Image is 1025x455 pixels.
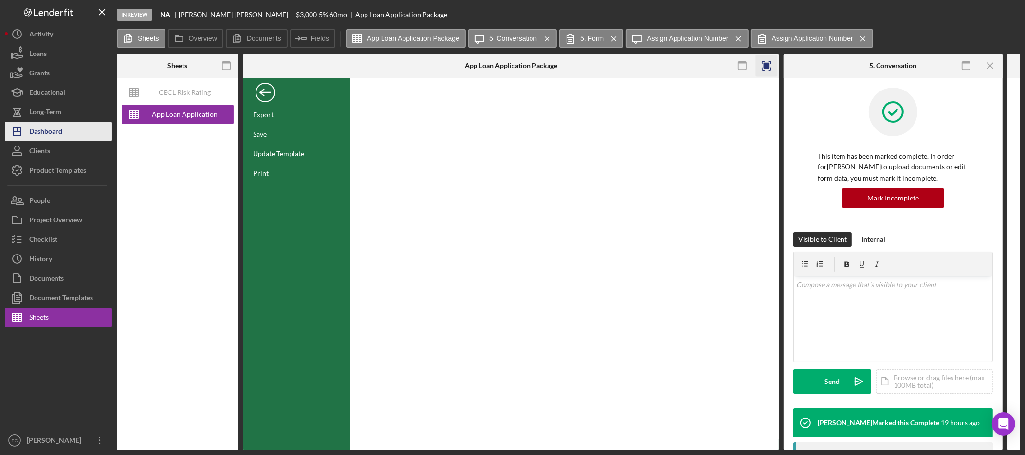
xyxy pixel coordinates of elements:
label: Sheets [138,35,159,42]
label: Assign Application Number [772,35,853,42]
div: Product Templates [29,161,86,182]
button: Visible to Client [793,232,852,247]
button: History [5,249,112,269]
div: Print [243,163,350,182]
div: Print [253,169,269,177]
label: Assign Application Number [647,35,728,42]
div: Export [253,110,274,119]
button: CECL Risk Rating Template [122,83,234,102]
button: Checklist [5,230,112,249]
label: Documents [247,35,281,42]
div: Document Templates [29,288,93,310]
label: 5. Form [580,35,604,42]
button: Clients [5,141,112,161]
label: App Loan Application Package [367,35,459,42]
button: 5. Conversation [468,29,557,48]
div: Long-Term [29,102,61,124]
button: Loans [5,44,112,63]
button: App Loan Application Package [346,29,466,48]
div: App Loan Application Package [465,62,557,70]
div: Update Template [253,149,304,158]
div: [PERSON_NAME] [24,431,88,453]
div: Save [243,124,350,144]
div: History [29,249,52,271]
div: Save [253,130,267,138]
div: Documents [29,269,64,291]
button: Internal [857,232,890,247]
button: Project Overview [5,210,112,230]
div: Sheets [167,62,187,70]
div: Open Intercom Messenger [992,412,1015,436]
button: Assign Application Number [751,29,873,48]
button: 5. Form [559,29,623,48]
div: Activity [29,24,53,46]
button: FC[PERSON_NAME] [5,431,112,450]
button: Documents [5,269,112,288]
button: Send [793,369,871,394]
div: 5 % [319,11,328,18]
div: 60 mo [329,11,347,18]
div: [PERSON_NAME] [PERSON_NAME] [179,11,296,18]
div: Export [243,105,350,124]
button: Product Templates [5,161,112,180]
div: Project Overview [29,210,82,232]
div: Back [256,80,275,100]
div: Mark Incomplete [867,188,919,208]
div: Checklist [29,230,57,252]
div: In Review [117,9,152,21]
div: Update Template [243,144,350,163]
button: Grants [5,63,112,83]
div: CECL Risk Rating Template [146,83,224,102]
button: Long-Term [5,102,112,122]
button: Overview [168,29,223,48]
div: 5. Conversation [870,62,917,70]
div: Grants [29,63,50,85]
div: Sheets [29,308,49,329]
div: Loans [29,44,47,66]
div: Educational [29,83,65,105]
label: 5. Conversation [489,35,537,42]
button: Fields [290,29,335,48]
button: People [5,191,112,210]
button: Dashboard [5,122,112,141]
button: Mark Incomplete [842,188,944,208]
b: NA [160,11,170,18]
button: Sheets [117,29,165,48]
div: Send [825,369,840,394]
button: Educational [5,83,112,102]
div: App Loan Application Package [146,105,224,124]
div: App Loan Application Package [355,11,447,18]
div: [PERSON_NAME] Marked this Complete [818,419,939,427]
button: App Loan Application Package [122,105,234,124]
button: Documents [226,29,288,48]
div: Dashboard [29,122,62,144]
div: Visible to Client [798,232,847,247]
div: FILE [243,78,350,450]
label: Fields [311,35,329,42]
text: FC [12,438,18,443]
button: Sheets [5,308,112,327]
div: People [29,191,50,213]
time: 2025-09-23 21:23 [941,419,980,427]
button: Document Templates [5,288,112,308]
div: Clients [29,141,50,163]
label: Overview [189,35,217,42]
button: Assign Application Number [626,29,748,48]
div: Internal [861,232,885,247]
button: Activity [5,24,112,44]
